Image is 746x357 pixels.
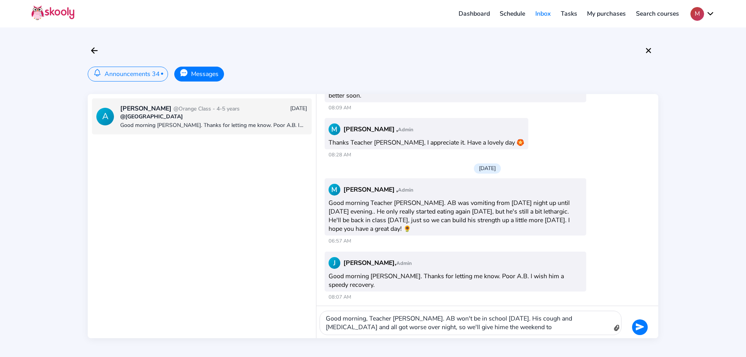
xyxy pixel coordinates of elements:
a: Search courses [631,7,684,20]
div: Thanks Teacher [PERSON_NAME], I appreciate it. Have a lovely day 🏵️ [325,118,528,149]
span: [PERSON_NAME] , [343,185,413,194]
div: [PERSON_NAME] [120,104,240,113]
button: send [632,319,648,335]
span: Admin [398,187,413,194]
ion-icon: close [644,46,653,55]
button: Messages [174,67,224,82]
div: J [329,257,340,269]
button: Mchevron down outline [690,7,715,21]
div: A [96,108,114,125]
span: 08:07 AM [325,294,586,301]
span: Admin [398,126,413,133]
span: [PERSON_NAME] , [343,125,413,134]
button: close [642,44,655,57]
span: 08:28 AM [325,151,586,158]
a: Schedule [495,7,531,20]
ion-icon: chatbubble ellipses [180,69,188,77]
div: Good morning, Teacher [PERSON_NAME]. AB won't be in school [DATE]. His cough and [MEDICAL_DATA] a... [320,311,612,335]
span: 08:09 AM [325,104,586,111]
span: Admin [396,260,412,267]
div: Good morning Teacher [PERSON_NAME]. AB was vomiting from [DATE] night up until [DATE] evening.. H... [325,178,586,236]
div: M [329,184,340,196]
button: Announcements 34• [88,67,168,82]
div: [DATE] [474,163,501,173]
div: Good morning [PERSON_NAME]. Thanks for letting me know. Poor A.B. I wish him a speedy recovery. [325,252,586,292]
ion-icon: attach outline [611,322,623,334]
span: 06:57 AM [325,237,586,245]
div: Good morning [PERSON_NAME]. Thanks for letting me know. Poor A.B. I wish him a speedy recovery. [120,121,307,129]
span: • [161,69,164,77]
img: Skooly [31,5,74,20]
span: [PERSON_NAME], [343,259,412,267]
a: Dashboard [453,7,495,20]
div: @[GEOGRAPHIC_DATA] [120,113,307,120]
ion-icon: arrow back outline [90,46,99,55]
a: Inbox [530,7,556,20]
ion-icon: notifications outline [93,69,101,77]
a: Tasks [556,7,582,20]
a: My purchases [582,7,631,20]
button: arrow back outline [88,44,101,57]
div: M [329,123,340,135]
span: @Orange Class - 4-5 years [173,105,240,112]
div: [DATE] [290,105,307,112]
button: attach outline [612,324,621,335]
ion-icon: send [636,323,644,331]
